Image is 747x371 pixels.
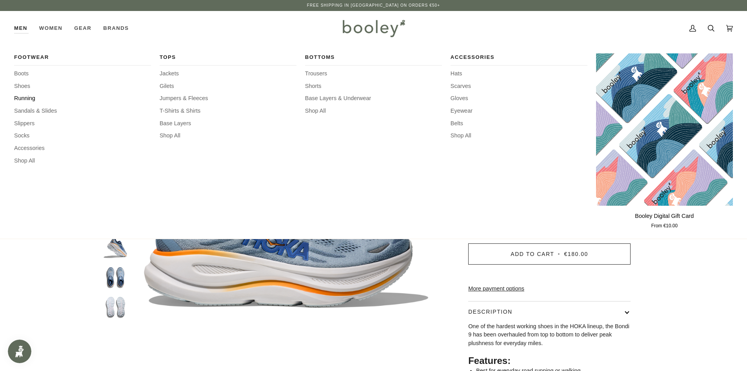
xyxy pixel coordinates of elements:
a: Tops [160,53,296,66]
p: Free Shipping in [GEOGRAPHIC_DATA] on Orders €50+ [307,2,440,9]
span: €180.00 [564,251,588,257]
a: Slippers [14,119,151,128]
a: Shoes [14,82,151,91]
a: Shop All [305,107,442,115]
h2: Features: [468,355,631,367]
product-grid-item: Booley Digital Gift Card [596,53,733,230]
span: Women [39,24,62,32]
a: Boots [14,69,151,78]
a: More payment options [468,285,631,293]
a: Gear [68,11,97,46]
img: Hoka Men's Bondi 9 Drizzle / Downpour - Booley Galway [104,296,127,319]
span: Brands [103,24,129,32]
a: Shorts [305,82,442,91]
img: Booley [339,17,408,40]
a: Brands [97,11,134,46]
button: Description [468,302,631,322]
span: From €10.00 [651,223,678,230]
a: Scarves [451,82,587,91]
iframe: Button to open loyalty program pop-up [8,340,31,363]
span: Footwear [14,53,151,61]
p: One of the hardest working shoes in the HOKA lineup, the Bondi 9 has been overhauled from top to ... [468,322,631,348]
a: Hats [451,69,587,78]
a: Booley Digital Gift Card [596,209,733,230]
a: Bottoms [305,53,442,66]
a: Men [14,11,33,46]
a: Shop All [160,132,296,140]
img: Hoka Men's Bondi 9 Drizzle / Downpour - Booley Galway [104,236,127,259]
a: Running [14,94,151,103]
a: T-Shirts & Shirts [160,107,296,115]
a: Belts [451,119,587,128]
span: Tops [160,53,296,61]
div: Men Footwear Boots Shoes Running Sandals & Slides Slippers Socks Accessories Shop All Tops Jacket... [14,11,33,46]
a: Accessories [451,53,587,66]
a: Socks [14,132,151,140]
span: • [556,251,562,257]
product-grid-item-variant: €10.00 [596,53,733,206]
a: Gilets [160,82,296,91]
a: Accessories [14,144,151,153]
a: Booley Digital Gift Card [596,53,733,206]
a: Gloves [451,94,587,103]
span: Gear [74,24,91,32]
button: Add to Cart • €180.00 [468,243,631,265]
a: Base Layers & Underwear [305,94,442,103]
a: Eyewear [451,107,587,115]
span: Add to Cart [511,251,554,257]
p: Booley Digital Gift Card [635,212,694,221]
a: Base Layers [160,119,296,128]
a: Shop All [14,157,151,165]
a: Footwear [14,53,151,66]
a: Jumpers & Fleeces [160,94,296,103]
a: Trousers [305,69,442,78]
a: Shop All [451,132,587,140]
span: Bottoms [305,53,442,61]
a: Sandals & Slides [14,107,151,115]
img: Hoka Men's Bondi 9 Drizzle / Downpour - Booley Galway [104,266,127,289]
a: Jackets [160,69,296,78]
span: Accessories [451,53,587,61]
a: Women [33,11,68,46]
